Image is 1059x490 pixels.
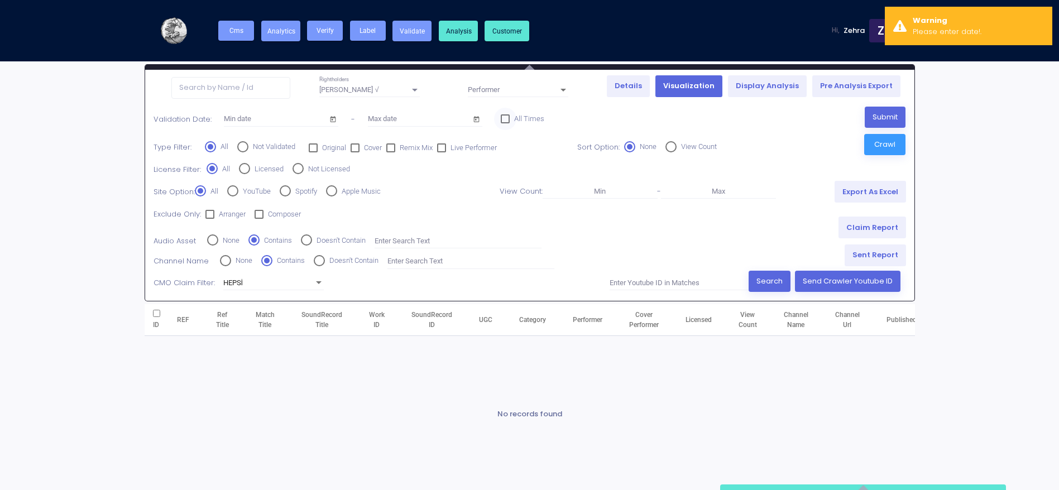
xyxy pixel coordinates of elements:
div: - [494,181,808,203]
button: Crawl [864,134,905,156]
div: Contains [272,255,305,266]
div: Spotify [291,186,317,197]
div: Please enter date!. [913,26,1044,37]
input: Enter Youtube ID in Matches [610,279,749,287]
span: View Count: [500,186,543,196]
input: Search by Name / Id [171,77,290,98]
a: Pre Analysis Export [812,75,900,97]
div: Not Validated [248,141,295,152]
div: All [216,141,228,152]
div: YouTube [238,186,271,197]
div: None [231,255,252,266]
button: Submit [865,107,905,128]
button: Open calendar [471,113,482,124]
span: Site Option: [154,186,195,197]
input: Max date [368,115,471,123]
div: Apple Music [337,186,381,197]
button: Change sorting for match_licensed [686,315,712,325]
span: [PERSON_NAME] √ [319,85,378,94]
button: Customer [485,21,529,41]
span: Zehra [844,25,869,36]
mat-select: Rightholders [319,86,420,94]
span: Label [360,27,376,35]
span: Validation Date: [154,114,212,142]
button: Change sorting for youtube_url [479,315,492,325]
a: Details [607,75,650,97]
span: Exclude Only: [154,209,201,219]
span: Analysis [446,27,472,35]
div: None [635,141,657,152]
div: None [218,235,239,246]
a: Claim Report [838,217,906,238]
span: Audio Asset [154,236,196,246]
img: logo [145,3,200,59]
button: Change sorting for ref_load_url [177,315,189,325]
mat-radio-group: Select an option [205,142,304,152]
input: Min [543,188,658,196]
a: Display Analysis [728,75,807,97]
span: HEPSİ [223,278,243,287]
div: All [206,186,218,197]
a: Visualization [655,75,722,97]
button: Change sorting for match_category [519,315,546,325]
button: Analytics [261,21,300,41]
span: All Times [514,112,544,126]
button: Send Crawler Youtube ID [795,271,900,292]
button: Open calendar [328,113,339,124]
button: Validate [392,21,432,41]
span: Remix Mix [400,141,433,155]
span: Customer [492,27,522,35]
mat-radio-group: Select an option [207,164,359,175]
mat-radio-group: Select an option [214,256,387,266]
button: Change sorting for cover_performer [629,310,659,330]
div: All [218,164,230,175]
span: Z [869,19,893,42]
span: Type Filter: [154,142,191,152]
a: Export As Excel [835,181,906,203]
div: Contains [260,235,292,246]
span: Arranger [219,208,246,221]
span: Analytics [267,27,295,35]
button: Cms [218,21,254,41]
button: Change sorting for ref_title [216,310,229,330]
input: Enter Search Text [387,257,554,266]
div: Not Licensed [304,164,350,175]
div: Warning [913,15,1044,26]
button: Change sorting for match_view_count [739,310,757,330]
button: Search [749,271,790,292]
div: No records found [145,392,915,436]
span: Crawl [874,139,895,150]
button: Change sorting for ref_performer [573,315,602,325]
mat-radio-group: Select an option [202,236,375,246]
span: Hi, [832,26,844,36]
span: Cms [229,27,243,35]
a: Sent Report [845,244,906,266]
mat-radio-group: Select an option [624,142,726,152]
span: Live Performer [451,141,497,155]
span: Original [322,141,346,155]
button: Change sorting for published_date [887,315,917,325]
div: Doesn't Contain [312,235,366,246]
span: CMO Claim Filter: [154,277,215,288]
input: Max [661,188,776,196]
input: Enter Search Text [375,237,542,246]
span: Sort Option: [577,142,620,152]
button: Change sorting for match_title [256,310,275,330]
button: Label [350,21,386,41]
input: Min date [224,115,327,123]
button: Change sorting for sound_record_title [301,310,342,330]
button: Analysis [439,21,478,41]
span: Channel Name [154,256,209,266]
button: Change sorting for work_id [369,310,385,330]
div: View Count [677,141,717,152]
button: Change sorting for sound_record [411,310,452,330]
div: Licensed [250,164,284,175]
span: Performer [468,86,558,94]
mat-radio-group: Select an option [195,186,390,197]
span: - [351,114,355,142]
span: Validate [400,27,425,35]
div: Doesn't Contain [325,255,378,266]
span: Verify [317,27,334,35]
button: Change sorting for channel_name [784,310,808,330]
span: Composer [268,208,301,221]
